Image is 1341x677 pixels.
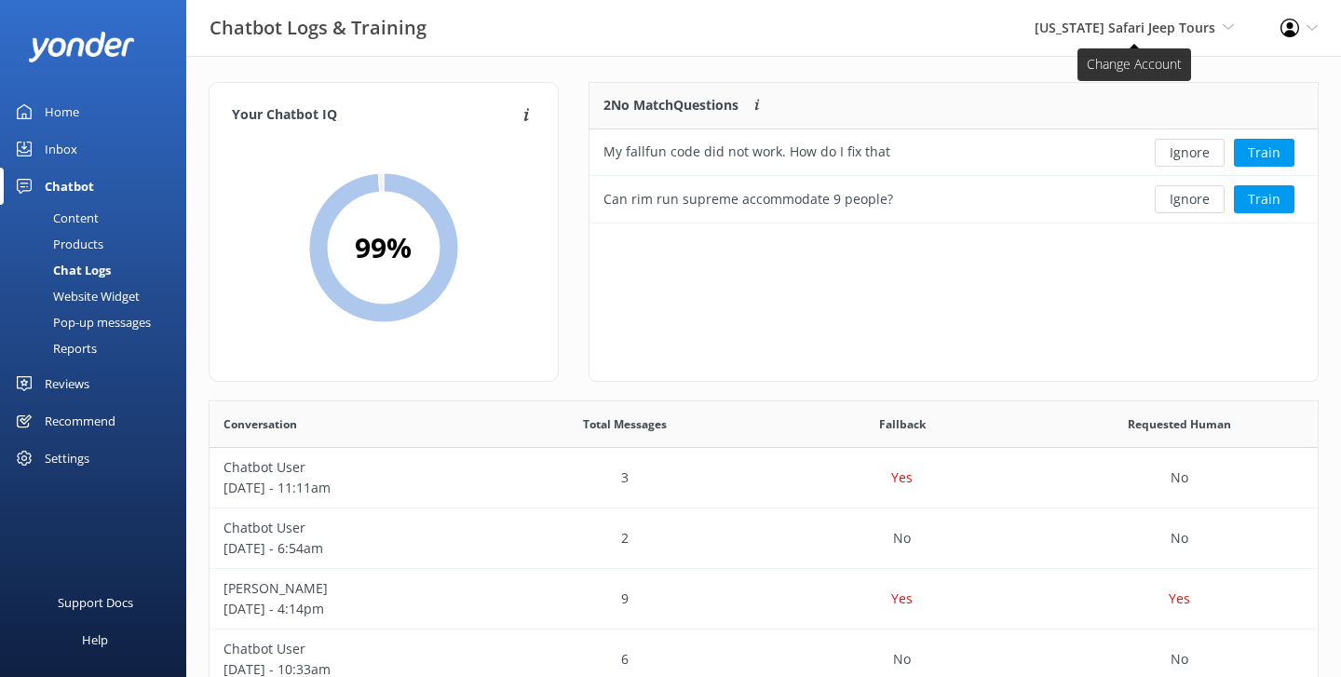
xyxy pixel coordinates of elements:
[589,129,1318,223] div: grid
[210,569,1318,630] div: row
[621,589,629,609] p: 9
[223,578,473,599] p: [PERSON_NAME]
[28,32,135,62] img: yonder-white-logo.png
[603,189,893,210] div: Can rim run supreme accommodate 9 people?
[223,478,473,498] p: [DATE] - 11:11am
[1128,415,1231,433] span: Requested Human
[589,129,1318,176] div: row
[879,415,926,433] span: Fallback
[893,528,911,548] p: No
[11,231,186,257] a: Products
[45,130,77,168] div: Inbox
[621,649,629,670] p: 6
[355,225,412,270] h2: 99 %
[1234,139,1294,167] button: Train
[223,457,473,478] p: Chatbot User
[583,415,667,433] span: Total Messages
[45,402,115,440] div: Recommend
[1155,185,1225,213] button: Ignore
[232,105,518,126] h4: Your Chatbot IQ
[1171,649,1188,670] p: No
[11,283,186,309] a: Website Widget
[45,168,94,205] div: Chatbot
[45,440,89,477] div: Settings
[223,518,473,538] p: Chatbot User
[603,142,890,162] div: My fallfun code did not work. How do I fix that
[223,415,297,433] span: Conversation
[11,257,111,283] div: Chat Logs
[1234,185,1294,213] button: Train
[893,649,911,670] p: No
[1035,19,1215,36] span: [US_STATE] Safari Jeep Tours
[891,467,913,488] p: Yes
[603,95,738,115] p: 2 No Match Questions
[11,231,103,257] div: Products
[11,309,151,335] div: Pop-up messages
[11,205,186,231] a: Content
[223,538,473,559] p: [DATE] - 6:54am
[11,205,99,231] div: Content
[82,621,108,658] div: Help
[210,448,1318,508] div: row
[11,309,186,335] a: Pop-up messages
[45,93,79,130] div: Home
[621,528,629,548] p: 2
[11,335,97,361] div: Reports
[58,584,133,621] div: Support Docs
[45,365,89,402] div: Reviews
[1169,589,1190,609] p: Yes
[1171,467,1188,488] p: No
[891,589,913,609] p: Yes
[1155,139,1225,167] button: Ignore
[223,599,473,619] p: [DATE] - 4:14pm
[589,176,1318,223] div: row
[621,467,629,488] p: 3
[210,508,1318,569] div: row
[11,283,140,309] div: Website Widget
[1171,528,1188,548] p: No
[11,257,186,283] a: Chat Logs
[210,13,427,43] h3: Chatbot Logs & Training
[223,639,473,659] p: Chatbot User
[11,335,186,361] a: Reports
